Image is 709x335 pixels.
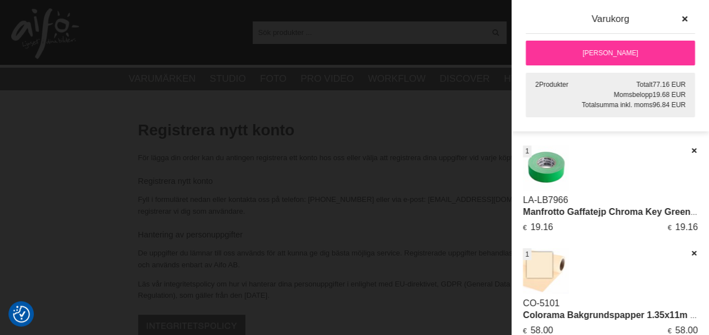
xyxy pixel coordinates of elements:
span: Totalt [636,81,653,89]
span: 19.16 [530,222,553,232]
img: Colorama Bakgrundspapper 1.35x11m Vanilla [523,248,569,294]
span: Momsbelopp [614,91,653,99]
a: CO-5101 [523,298,560,308]
span: 58.00 [530,325,553,335]
span: 19.16 [675,222,698,232]
img: Manfrotto Gaffatejp Chroma Key Green 50 mm x 50 m [523,146,569,191]
span: 77.16 EUR [653,81,686,89]
span: 1 [525,249,529,259]
span: 96.84 EUR [653,101,686,109]
a: [PERSON_NAME] [526,41,695,65]
span: 2 [535,81,539,89]
button: Samtyckesinställningar [13,304,30,324]
img: Revisit consent button [13,306,30,323]
span: 19.68 EUR [653,91,686,99]
span: Produkter [539,81,568,89]
span: Totalsumma inkl. moms [582,101,652,109]
span: 58.00 [675,325,698,335]
span: 1 [525,146,529,156]
span: Varukorg [592,14,629,24]
a: LA-LB7966 [523,195,568,205]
